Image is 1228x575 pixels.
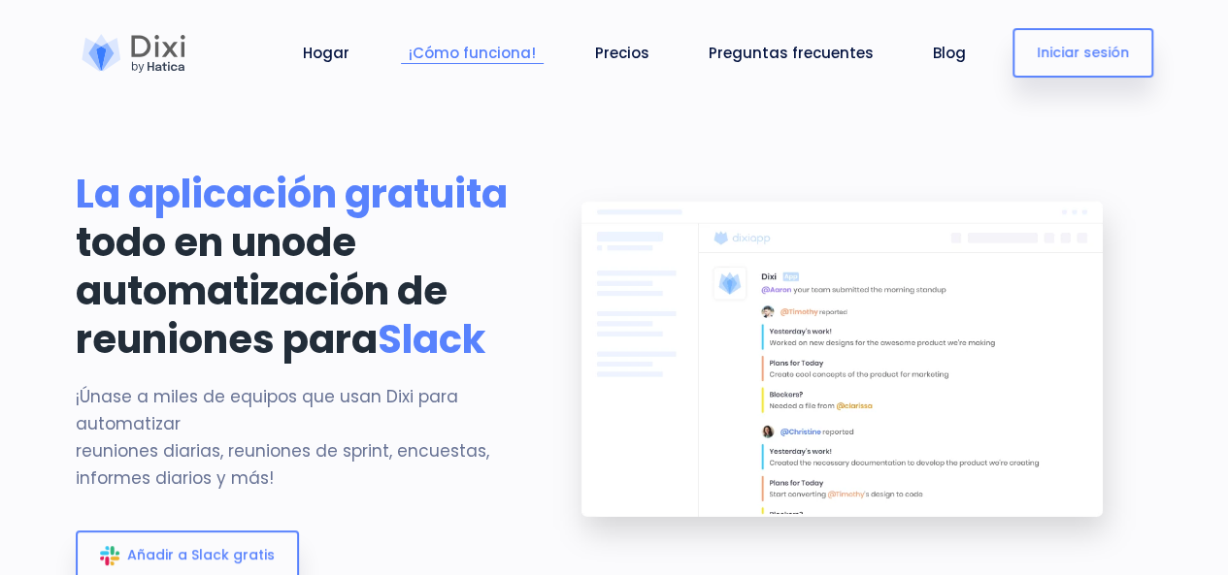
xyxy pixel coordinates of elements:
a: Preguntas frecuentes [701,42,881,64]
a: ¡Cómo funciona! [401,42,544,64]
font: Iniciar sesión [1037,43,1129,62]
a: Hogar [295,42,357,64]
font: todo en uno [76,215,306,270]
a: Blog [925,42,974,64]
font: reuniones diarias, reuniones de sprint, encuestas, informes diarios y más! [76,439,489,490]
img: slack_icon_color.svg [100,546,119,565]
font: de automatización de reuniones para [76,215,448,367]
font: Blog [933,43,966,63]
a: Precios [587,42,657,64]
a: Iniciar sesión [1012,28,1153,78]
font: La aplicación gratuita [76,167,508,221]
font: Slack [378,312,485,367]
font: ¡Únase a miles de equipos que usan Dixi para automatizar [76,385,458,435]
font: Preguntas frecuentes [709,43,874,63]
font: Hogar [303,43,349,63]
font: ¡Cómo funciona! [409,43,536,63]
font: Añadir a Slack gratis [127,545,275,564]
font: Precios [595,43,649,63]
